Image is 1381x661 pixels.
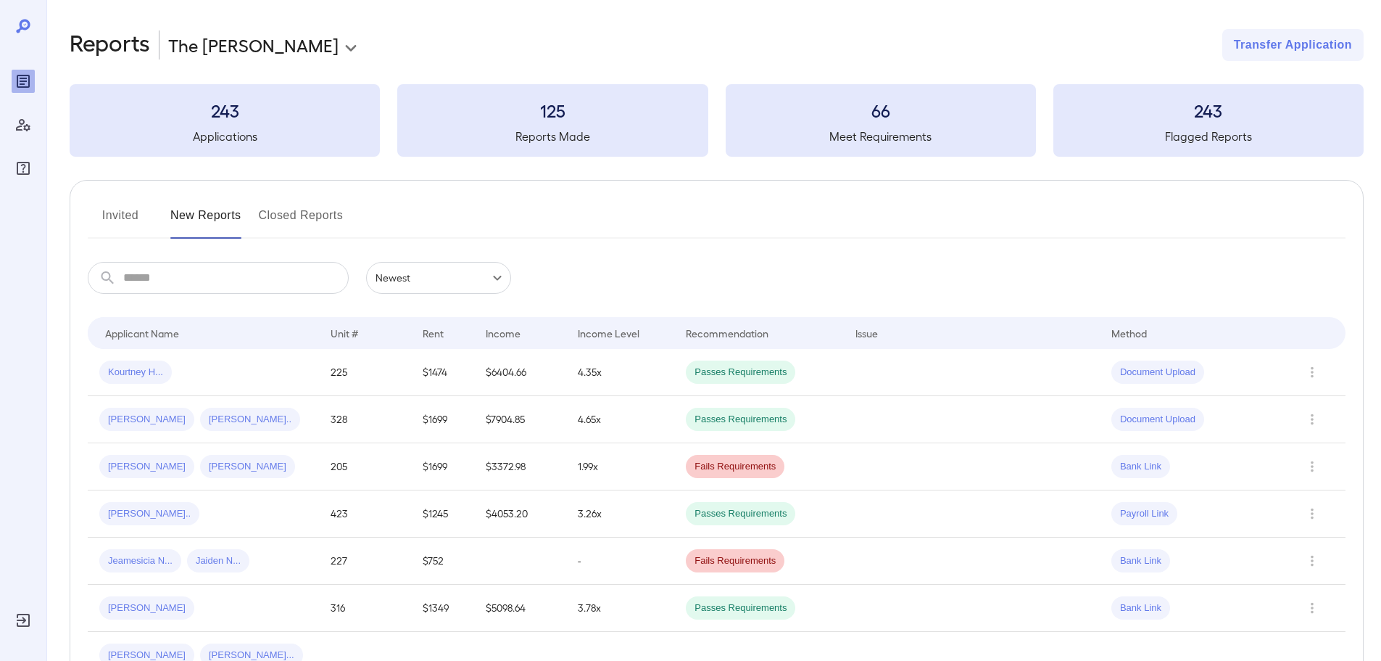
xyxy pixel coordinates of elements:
h5: Meet Requirements [726,128,1036,145]
div: Rent [423,324,446,342]
div: Manage Users [12,113,35,136]
td: $7904.85 [474,396,566,443]
h2: Reports [70,29,150,61]
td: 4.35x [566,349,674,396]
button: New Reports [170,204,241,239]
button: Row Actions [1301,408,1324,431]
td: 3.78x [566,585,674,632]
span: Payroll Link [1111,507,1177,521]
td: $6404.66 [474,349,566,396]
div: Log Out [12,609,35,632]
td: 225 [319,349,411,396]
td: $5098.64 [474,585,566,632]
span: [PERSON_NAME].. [200,413,300,427]
td: $1245 [411,490,474,538]
p: The [PERSON_NAME] [168,33,339,57]
span: [PERSON_NAME] [99,602,194,615]
h3: 243 [70,99,380,122]
span: Document Upload [1111,413,1204,427]
summary: 243Applications125Reports Made66Meet Requirements243Flagged Reports [70,84,1364,157]
td: - [566,538,674,585]
span: Kourtney H... [99,366,172,379]
div: Recommendation [686,324,768,342]
button: Row Actions [1301,596,1324,620]
td: $1349 [411,585,474,632]
h5: Reports Made [397,128,708,145]
span: Jaiden N... [187,554,249,568]
td: 227 [319,538,411,585]
td: $1699 [411,443,474,490]
span: Fails Requirements [686,554,784,568]
button: Row Actions [1301,502,1324,525]
span: Passes Requirements [686,413,795,427]
button: Transfer Application [1222,29,1364,61]
td: 423 [319,490,411,538]
h3: 125 [397,99,708,122]
h5: Flagged Reports [1053,128,1364,145]
td: $3372.98 [474,443,566,490]
button: Invited [88,204,153,239]
span: Bank Link [1111,554,1170,568]
td: 1.99x [566,443,674,490]
button: Row Actions [1301,455,1324,478]
td: $1474 [411,349,474,396]
td: 205 [319,443,411,490]
td: 4.65x [566,396,674,443]
div: Reports [12,70,35,93]
td: $752 [411,538,474,585]
td: $1699 [411,396,474,443]
td: 3.26x [566,490,674,538]
button: Row Actions [1301,549,1324,572]
div: Applicant Name [105,324,179,342]
span: [PERSON_NAME] [99,460,194,474]
h3: 243 [1053,99,1364,122]
div: Income Level [578,324,639,342]
span: Fails Requirements [686,460,784,474]
div: Unit # [331,324,358,342]
td: $4053.20 [474,490,566,538]
div: Income [486,324,521,342]
td: 316 [319,585,411,632]
span: [PERSON_NAME] [99,413,194,427]
span: Passes Requirements [686,366,795,379]
div: Newest [366,262,511,294]
span: Document Upload [1111,366,1204,379]
div: FAQ [12,157,35,180]
div: Issue [855,324,879,342]
button: Closed Reports [259,204,344,239]
td: 328 [319,396,411,443]
span: Passes Requirements [686,507,795,521]
h3: 66 [726,99,1036,122]
button: Row Actions [1301,361,1324,384]
div: Method [1111,324,1147,342]
span: Bank Link [1111,460,1170,474]
span: [PERSON_NAME] [200,460,295,474]
h5: Applications [70,128,380,145]
span: Jeamesicia N... [99,554,181,568]
span: Bank Link [1111,602,1170,615]
span: Passes Requirements [686,602,795,615]
span: [PERSON_NAME].. [99,507,199,521]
